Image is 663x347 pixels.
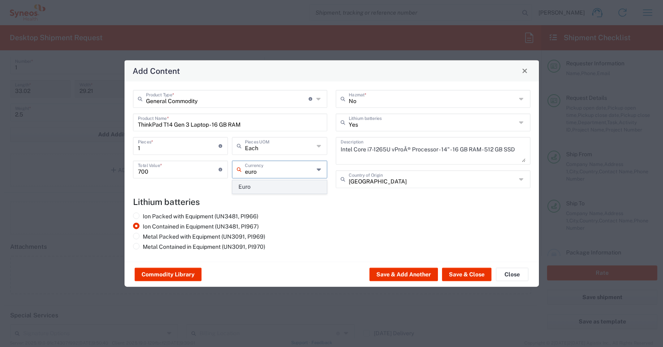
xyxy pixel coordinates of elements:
button: Commodity Library [135,268,202,281]
button: Close [519,65,530,76]
label: Metal Contained in Equipment (UN3091, PI970) [133,243,265,250]
span: Euro [233,181,326,193]
button: Close [496,268,528,281]
h4: Lithium batteries [133,196,530,207]
label: Ion Packed with Equipment (UN3481, PI966) [133,212,258,220]
label: Metal Packed with Equipment (UN3091, PI969) [133,233,265,240]
button: Save & Add Another [369,268,438,281]
label: Ion Contained in Equipment (UN3481, PI967) [133,222,259,230]
button: Save & Close [442,268,491,281]
h4: Add Content [133,65,180,76]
